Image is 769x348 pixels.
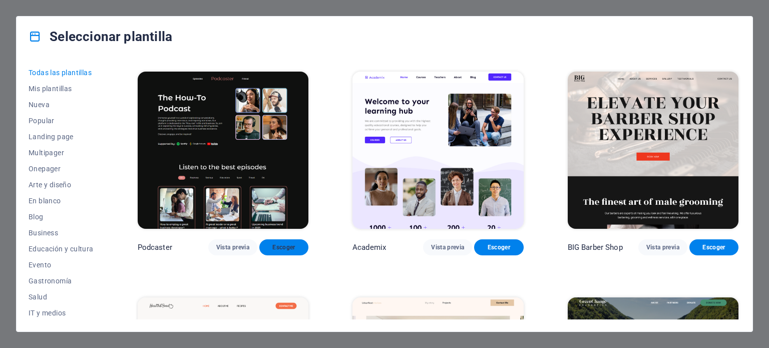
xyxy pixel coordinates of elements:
button: Multipager [29,145,94,161]
span: Vista previa [646,243,679,251]
button: Mis plantillas [29,81,94,97]
button: Vista previa [208,239,257,255]
button: Escoger [689,239,738,255]
button: Salud [29,289,94,305]
span: Popular [29,117,94,125]
span: Mis plantillas [29,85,94,93]
button: Business [29,225,94,241]
button: Vista previa [638,239,687,255]
span: Vista previa [216,243,249,251]
button: Onepager [29,161,94,177]
button: Gastronomía [29,273,94,289]
span: Todas las plantillas [29,69,94,77]
p: BIG Barber Shop [568,242,623,252]
span: Business [29,229,94,237]
p: Podcaster [138,242,172,252]
span: Blog [29,213,94,221]
span: Vista previa [431,243,464,251]
p: Academix [352,242,386,252]
span: Evento [29,261,94,269]
button: Escoger [474,239,523,255]
button: IT y medios [29,305,94,321]
span: Gastronomía [29,277,94,285]
span: En blanco [29,197,94,205]
button: Educación y cultura [29,241,94,257]
button: Escoger [259,239,308,255]
button: Todas las plantillas [29,65,94,81]
span: Escoger [267,243,300,251]
button: Evento [29,257,94,273]
span: Arte y diseño [29,181,94,189]
span: Nueva [29,101,94,109]
span: Salud [29,293,94,301]
img: Podcaster [138,72,308,229]
span: Onepager [29,165,94,173]
button: Popular [29,113,94,129]
span: Escoger [697,243,730,251]
span: Landing page [29,133,94,141]
button: Landing page [29,129,94,145]
span: IT y medios [29,309,94,317]
button: Blog [29,209,94,225]
button: En blanco [29,193,94,209]
img: Academix [352,72,523,229]
span: Multipager [29,149,94,157]
button: Arte y diseño [29,177,94,193]
button: Nueva [29,97,94,113]
span: Educación y cultura [29,245,94,253]
h4: Seleccionar plantilla [29,29,172,45]
span: Escoger [482,243,515,251]
button: Vista previa [423,239,472,255]
img: BIG Barber Shop [568,72,738,229]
